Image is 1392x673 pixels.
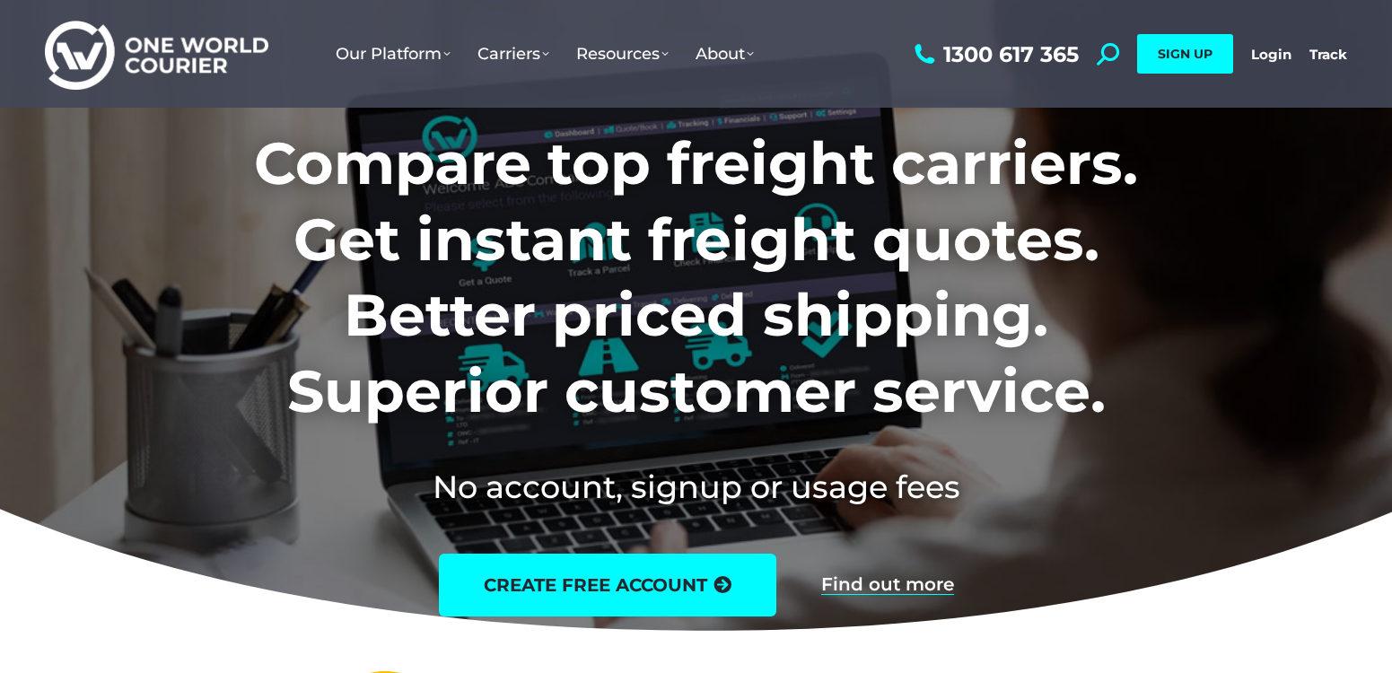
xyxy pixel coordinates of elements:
h1: Compare top freight carriers. Get instant freight quotes. Better priced shipping. Superior custom... [136,126,1256,429]
a: 1300 617 365 [910,43,1079,66]
span: Our Platform [336,44,451,64]
a: Resources [563,26,682,82]
a: Login [1251,46,1291,63]
a: Find out more [821,575,954,595]
a: Carriers [464,26,563,82]
a: Our Platform [322,26,464,82]
a: create free account [439,554,776,616]
a: About [682,26,767,82]
a: SIGN UP [1137,34,1233,74]
span: Carriers [477,44,549,64]
h2: No account, signup or usage fees [136,465,1256,509]
span: About [696,44,754,64]
span: SIGN UP [1158,46,1213,62]
span: Resources [576,44,669,64]
img: One World Courier [45,18,268,91]
a: Track [1309,46,1347,63]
